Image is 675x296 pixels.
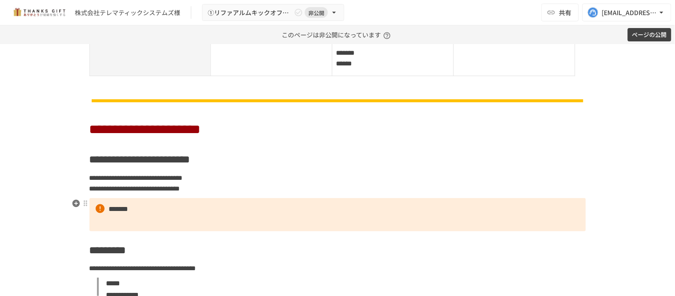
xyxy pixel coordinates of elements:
button: ①リファアルムキックオフMTG非公開 [202,4,344,21]
span: ①リファアルムキックオフMTG [208,7,292,18]
img: mMP1OxWUAhQbsRWCurg7vIHe5HqDpP7qZo7fRoNLXQh [11,5,68,20]
span: 非公開 [305,8,328,17]
button: ページの公開 [628,28,671,42]
div: 株式会社テレマティックシステムズ様 [75,8,180,17]
span: 共有 [559,8,572,17]
button: 共有 [542,4,579,21]
div: [EMAIL_ADDRESS][DOMAIN_NAME] [602,7,657,18]
button: [EMAIL_ADDRESS][DOMAIN_NAME] [582,4,671,21]
p: このページは非公開になっています [282,25,393,44]
img: 9QkwBFSE13x2gePgpe8aMqs5nKlqvPfzMVlQZWD3BQB [89,98,586,104]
